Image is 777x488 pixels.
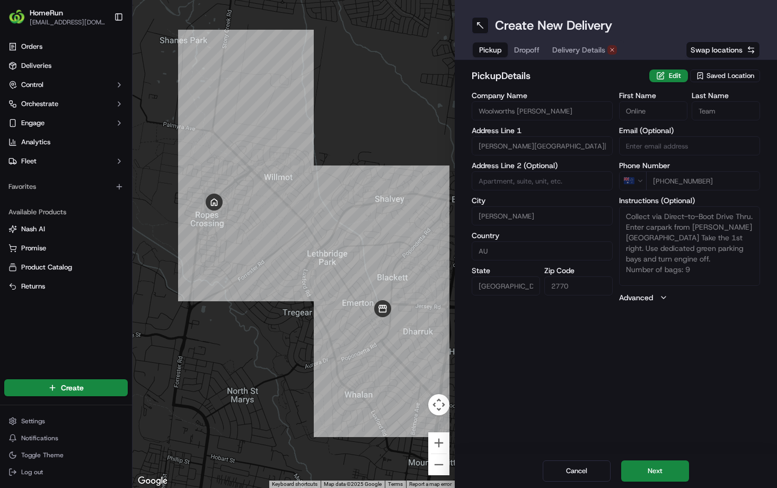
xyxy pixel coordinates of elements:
span: Settings [21,417,45,425]
span: Notifications [21,434,58,442]
button: Zoom out [428,454,449,475]
span: Promise [21,243,46,253]
button: Fleet [4,153,128,170]
input: Enter country [472,241,613,260]
label: Advanced [619,292,653,303]
a: Promise [8,243,123,253]
label: Instructions (Optional) [619,197,760,204]
span: Product Catalog [21,263,72,272]
button: Product Catalog [4,259,128,276]
label: City [472,197,613,204]
div: Available Products [4,204,128,221]
button: Settings [4,414,128,429]
button: Promise [4,240,128,257]
input: Enter city [472,206,613,225]
span: Swap locations [691,45,743,55]
button: Saved Location [690,68,760,83]
button: Swap locations [686,41,760,58]
button: Cancel [543,460,611,482]
span: Control [21,80,43,90]
button: Toggle Theme [4,448,128,463]
button: HomeRunHomeRun[EMAIL_ADDRESS][DOMAIN_NAME] [4,4,110,30]
button: Zoom in [428,432,449,454]
button: [EMAIL_ADDRESS][DOMAIN_NAME] [30,18,105,27]
span: Orders [21,42,42,51]
span: Saved Location [707,71,754,81]
a: Nash AI [8,224,123,234]
span: Map data ©2025 Google [324,481,382,487]
label: Phone Number [619,162,760,169]
span: Dropoff [514,45,540,55]
label: Email (Optional) [619,127,760,134]
input: Enter last name [692,101,760,120]
span: Orchestrate [21,99,58,109]
a: Terms (opens in new tab) [388,481,403,487]
label: Company Name [472,92,613,99]
textarea: Collect via Direct-to-Boot Drive Thru. Enter carpark from [PERSON_NAME][GEOGRAPHIC_DATA] Take the... [619,206,760,286]
a: Orders [4,38,128,55]
button: Control [4,76,128,93]
span: Create [61,382,84,393]
button: Nash AI [4,221,128,238]
input: Enter email address [619,136,760,155]
span: Delivery Details [552,45,605,55]
a: Analytics [4,134,128,151]
label: State [472,267,540,274]
span: Nash AI [21,224,45,234]
input: Enter company name [472,101,613,120]
div: Favorites [4,178,128,195]
button: Returns [4,278,128,295]
span: Deliveries [21,61,51,71]
input: Enter state [472,276,540,295]
img: HomeRun [8,8,25,25]
a: Report a map error [409,481,452,487]
label: Address Line 1 [472,127,613,134]
input: Enter phone number [646,171,760,190]
span: Pickup [479,45,501,55]
a: Open this area in Google Maps (opens a new window) [135,474,170,488]
span: Analytics [21,137,50,147]
span: Toggle Theme [21,451,64,459]
h2: pickup Details [472,68,643,83]
button: Notifications [4,431,128,446]
button: Engage [4,115,128,132]
label: Zip Code [544,267,613,274]
input: Enter first name [619,101,687,120]
button: Next [621,460,689,482]
button: Orchestrate [4,95,128,112]
a: Deliveries [4,57,128,74]
span: Log out [21,468,43,476]
a: Product Catalog [8,263,123,272]
span: Engage [21,118,45,128]
input: Enter address [472,136,613,155]
input: Apartment, suite, unit, etc. [472,171,613,190]
label: Address Line 2 (Optional) [472,162,613,169]
label: First Name [619,92,687,99]
label: Country [472,232,613,239]
label: Last Name [692,92,760,99]
button: Keyboard shortcuts [272,481,317,488]
a: Returns [8,282,123,291]
button: Edit [649,69,688,82]
button: Create [4,379,128,396]
span: Returns [21,282,45,291]
button: Advanced [619,292,760,303]
h1: Create New Delivery [495,17,612,34]
button: Log out [4,465,128,480]
button: HomeRun [30,7,63,18]
img: Google [135,474,170,488]
span: Fleet [21,156,37,166]
input: Enter zip code [544,276,613,295]
button: Map camera controls [428,394,449,415]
